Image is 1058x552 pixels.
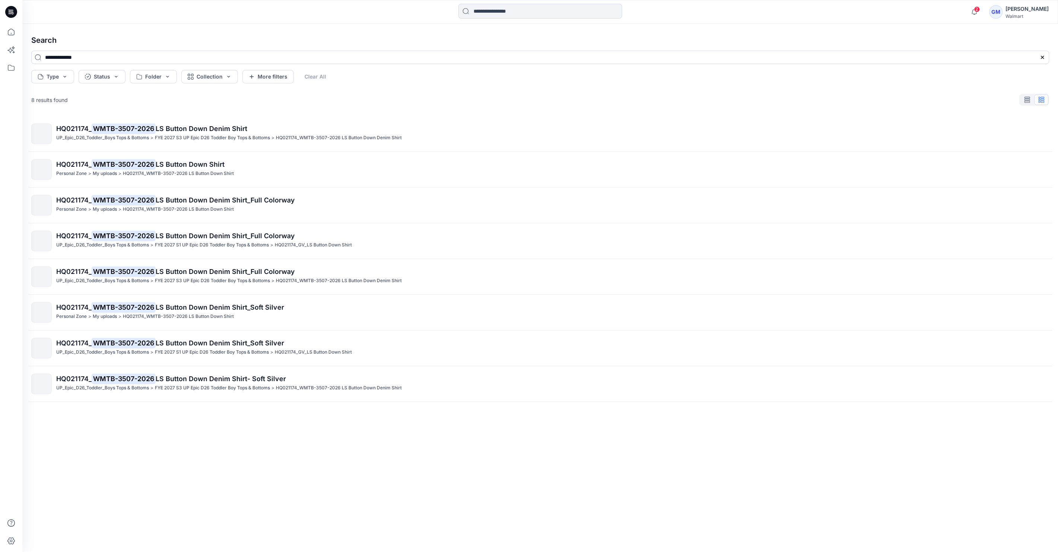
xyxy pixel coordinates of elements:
span: HQ021174_ [56,125,92,133]
span: LS Button Down Denim Shirt- Soft Silver [156,375,286,383]
p: > [118,205,121,213]
p: UP_Epic_D26_Toddler_Boys Tops & Bottoms [56,277,149,285]
p: UP_Epic_D26_Toddler_Boys Tops & Bottoms [56,348,149,356]
p: HQ021174_GV_LS Button Down Shirt [275,241,352,249]
a: HQ021174_WMTB-3507-2026LS Button Down Denim Shirt- Soft SilverUP_Epic_D26_Toddler_Boys Tops & Bot... [27,369,1054,399]
span: HQ021174_ [56,268,92,275]
mark: WMTB-3507-2026 [92,302,156,312]
mark: WMTB-3507-2026 [92,373,156,384]
span: HQ021174_ [56,196,92,204]
span: LS Button Down Denim Shirt_Soft Silver [156,303,284,311]
p: HQ021174_GV_LS Button Down Shirt [275,348,352,356]
div: [PERSON_NAME] [1006,4,1049,13]
a: HQ021174_WMTB-3507-2026LS Button Down Denim Shirt_Soft SilverPersonal Zone>My uploads>HQ021174_WM... [27,298,1054,327]
div: Walmart [1006,13,1049,19]
p: > [271,277,274,285]
p: > [88,170,91,178]
span: HQ021174_ [56,160,92,168]
p: UP_Epic_D26_Toddler_Boys Tops & Bottoms [56,134,149,142]
span: HQ021174_ [56,303,92,311]
span: HQ021174_ [56,232,92,240]
mark: WMTB-3507-2026 [92,266,156,277]
a: HQ021174_WMTB-3507-2026LS Button Down ShirtPersonal Zone>My uploads>HQ021174_WMTB-3507-2026 LS Bu... [27,155,1054,184]
span: HQ021174_ [56,375,92,383]
button: Status [79,70,125,83]
p: My uploads [93,170,117,178]
a: HQ021174_WMTB-3507-2026LS Button Down Denim Shirt_Full ColorwayUP_Epic_D26_Toddler_Boys Tops & Bo... [27,226,1054,256]
mark: WMTB-3507-2026 [92,338,156,348]
mark: WMTB-3507-2026 [92,195,156,205]
p: FYE 2027 S3 UP Epic D26 Toddler Boy Tops & Bottoms [155,277,270,285]
p: HQ021174_WMTB-3507-2026 LS Button Down Denim Shirt [276,384,402,392]
p: > [270,348,273,356]
button: More filters [242,70,294,83]
p: > [271,134,274,142]
p: > [150,277,153,285]
span: LS Button Down Denim Shirt_Soft Silver [156,339,284,347]
span: 2 [974,6,980,12]
mark: WMTB-3507-2026 [92,123,156,134]
p: > [150,134,153,142]
p: > [150,241,153,249]
mark: WMTB-3507-2026 [92,230,156,241]
p: HQ021174_WMTB-3507-2026 LS Button Down Denim Shirt [276,277,402,285]
p: HQ021174_WMTB-3507-2026 LS Button Down Denim Shirt [276,134,402,142]
p: FYE 2027 S3 UP Epic D26 Toddler Boy Tops & Bottoms [155,134,270,142]
h4: Search [25,30,1055,51]
p: > [150,384,153,392]
a: HQ021174_WMTB-3507-2026LS Button Down Denim Shirt_Soft SilverUP_Epic_D26_Toddler_Boys Tops & Bott... [27,334,1054,363]
span: LS Button Down Denim Shirt_Full Colorway [156,196,295,204]
span: LS Button Down Denim Shirt [156,125,247,133]
p: FYE 2027 S1 UP Epic D26 Toddler Boy Tops & Bottoms [155,348,269,356]
p: HQ021174_WMTB-3507-2026 LS Button Down Shirt [123,205,234,213]
p: My uploads [93,313,117,320]
p: > [271,384,274,392]
div: GM [989,5,1003,19]
p: > [118,170,121,178]
span: LS Button Down Denim Shirt_Full Colorway [156,232,295,240]
span: HQ021174_ [56,339,92,347]
button: Type [31,70,74,83]
p: Personal Zone [56,205,87,213]
p: FYE 2027 S3 UP Epic D26 Toddler Boy Tops & Bottoms [155,384,270,392]
p: > [88,313,91,320]
p: UP_Epic_D26_Toddler_Boys Tops & Bottoms [56,241,149,249]
a: HQ021174_WMTB-3507-2026LS Button Down Denim Shirt_Full ColorwayUP_Epic_D26_Toddler_Boys Tops & Bo... [27,262,1054,291]
a: HQ021174_WMTB-3507-2026LS Button Down Denim Shirt_Full ColorwayPersonal Zone>My uploads>HQ021174_... [27,191,1054,220]
p: Personal Zone [56,170,87,178]
p: UP_Epic_D26_Toddler_Boys Tops & Bottoms [56,384,149,392]
button: Folder [130,70,177,83]
p: > [88,205,91,213]
p: FYE 2027 S1 UP Epic D26 Toddler Boy Tops & Bottoms [155,241,269,249]
p: My uploads [93,205,117,213]
mark: WMTB-3507-2026 [92,159,156,169]
p: Personal Zone [56,313,87,320]
p: 8 results found [31,96,68,104]
p: > [118,313,121,320]
span: LS Button Down Shirt [156,160,224,168]
p: > [270,241,273,249]
span: LS Button Down Denim Shirt_Full Colorway [156,268,295,275]
button: Collection [181,70,238,83]
a: HQ021174_WMTB-3507-2026LS Button Down Denim ShirtUP_Epic_D26_Toddler_Boys Tops & Bottoms>FYE 2027... [27,119,1054,149]
p: > [150,348,153,356]
p: HQ021174_WMTB-3507-2026 LS Button Down Shirt [123,170,234,178]
p: HQ021174_WMTB-3507-2026 LS Button Down Shirt [123,313,234,320]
